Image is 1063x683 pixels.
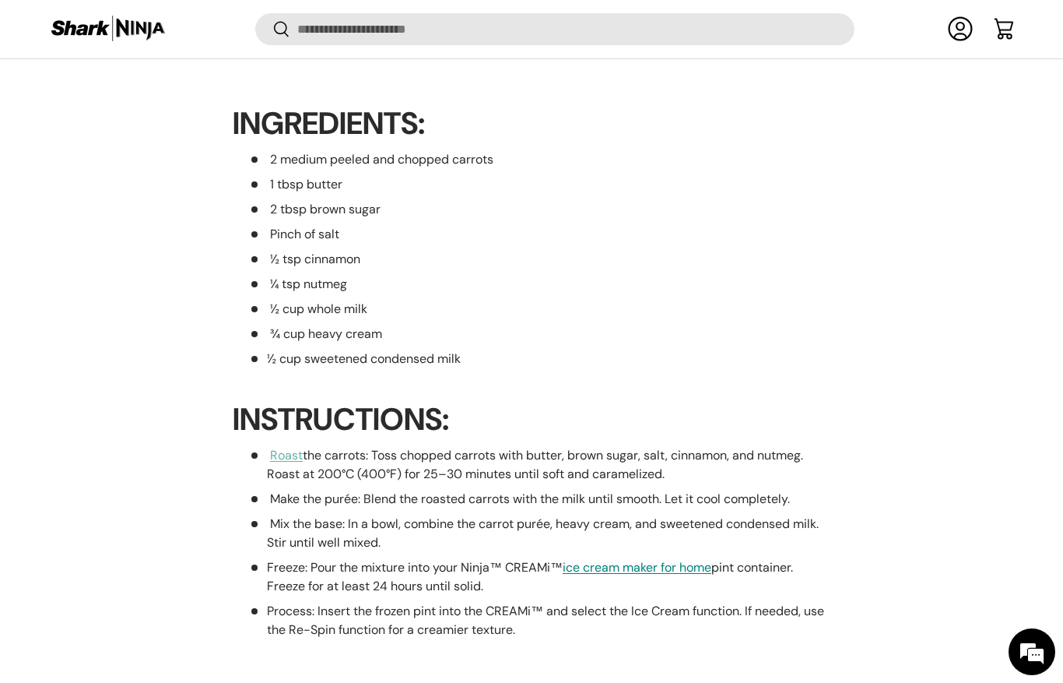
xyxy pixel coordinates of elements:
[267,447,803,482] span: the carrots: Toss chopped carrots with butter, brown sugar, salt, cinnamon, and nutmeg. Roast at ...
[270,276,347,292] span: ¼ tsp nutmeg
[270,447,303,463] a: Roast
[267,516,819,551] span: Mix the base: In a bowl, combine the carrot purée, heavy cream, and sweetened condensed milk. Sti...
[270,491,790,507] span: Make the purée: Blend the roasted carrots with the milk until smooth. Let it cool completely.
[90,196,215,354] span: We're online!
[8,425,296,480] textarea: Type your message and hit 'Enter'
[563,559,711,576] a: ice cream maker for home
[270,201,381,217] span: 2 tbsp brown sugar
[267,559,793,594] span: Freeze: Pour the mixture into your Ninja™ CREAMi™ pint container. Freeze for at least 24 hours un...
[267,603,824,638] span: Process: Insert the frozen pint into the CREAMi™ and select the Ice Cream function. If needed, us...
[233,104,830,144] h2: INGREDIENTS:
[255,8,293,45] div: Minimize live chat window
[270,326,382,342] span: ¾ cup heavy cream
[270,151,493,167] span: 2 medium peeled and chopped carrots
[267,350,461,367] span: ½ cup sweetened condensed milk
[270,301,367,317] span: ½ cup whole milk
[270,176,342,192] span: 1 tbsp butter
[233,400,449,439] span: INSTRUCTIONS:
[270,226,339,242] span: Pinch of salt
[81,87,261,107] div: Chat with us now
[270,251,360,267] span: ½ tsp cinnamon
[50,14,167,44] img: Shark Ninja Philippines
